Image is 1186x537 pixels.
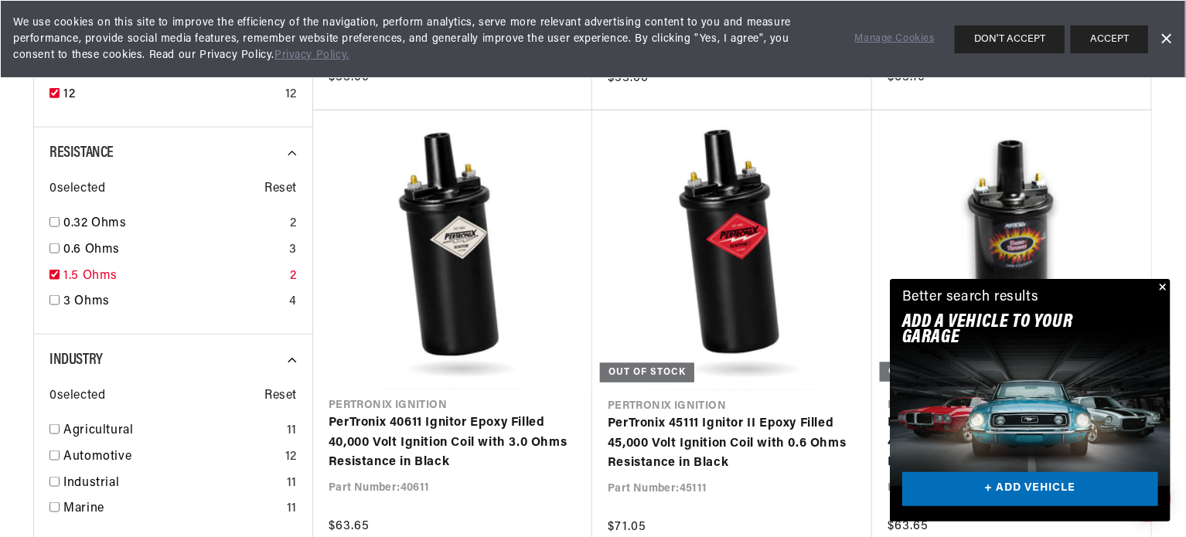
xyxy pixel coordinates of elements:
a: + ADD VEHICLE [902,472,1158,507]
a: Dismiss Banner [1154,28,1177,51]
button: DON'T ACCEPT [955,25,1065,53]
span: We use cookies on this site to improve the efficiency of the navigation, perform analytics, serve... [13,15,833,63]
a: Manage Cookies [855,31,935,47]
a: PerTronix 40111 Ignitor Epoxy Filled 40,000 Volt Ignition Coil with 1.5 Ohms Resistance in Black [888,413,1136,473]
button: Close [1152,279,1171,297]
h2: Add A VEHICLE to your garage [902,314,1120,346]
a: PerTronix 45111 Ignitor II Epoxy Filled 45,000 Volt Ignition Coil with 0.6 Ohms Resistance in Black [608,414,857,474]
button: ACCEPT [1071,25,1148,53]
a: Privacy Policy. [274,49,349,61]
a: PerTronix 40611 Ignitor Epoxy Filled 40,000 Volt Ignition Coil with 3.0 Ohms Resistance in Black [329,413,577,473]
div: Better search results [902,287,1039,309]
